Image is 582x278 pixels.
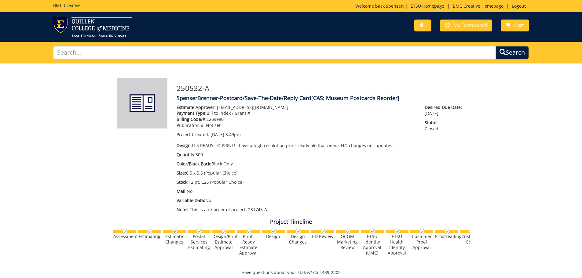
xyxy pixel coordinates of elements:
div: Proofreading [435,234,458,239]
span: Mail: [177,188,187,194]
p: This is a re-order of project: 231745-A [177,207,416,213]
div: Customer Edits [460,234,483,245]
span: Color/Black Back: [177,161,211,167]
span: Payment Type: [177,110,207,116]
span: Notes: [177,207,190,212]
h5: BMC Creative [53,3,81,8]
a: ETSU Homepage [408,3,447,9]
div: Estimate Changes [163,234,186,245]
img: checkmark [271,229,276,234]
div: ETSU Health Identity Approval [386,234,408,256]
div: Design Changes [287,234,309,245]
input: Search... [53,46,496,59]
span: Not set [206,122,221,128]
span: Publication #: [177,122,205,128]
p: E269980 [177,116,416,122]
h4: Project Timeline [112,219,470,225]
span: My Dashboard [453,22,487,29]
p: 12 pt. C2S (Popular Choice) [177,179,416,185]
p: IT'S READY TO PRINT! I have a high resolution print-ready file that needs NO changes nor updates. [177,143,416,149]
a: My Dashboard [440,20,492,31]
div: Assessment [113,234,136,239]
p: Welcome back, ! | | | [355,3,529,9]
a: Spenser [386,3,403,9]
span: [DATE] 3:49pm [210,132,241,137]
span: Estimate Approver: [177,104,216,110]
img: checkmark [221,229,227,234]
p: No [177,188,416,194]
div: CD Review [311,234,334,239]
img: Product featured image [117,78,167,128]
div: Print-Ready Estimate Approval [237,234,260,256]
span: Project Created: [177,132,209,137]
img: checkmark [345,229,351,234]
img: checkmark [196,229,202,234]
span: [CAS: Museum Postcards Reorder] [311,94,399,102]
p: Closed [425,120,465,132]
div: Design/Print Estimate Approval [212,234,235,250]
button: Search [496,46,529,59]
a: Cart [501,20,529,31]
span: Stock: [177,179,189,185]
div: Postal Services Estimating [188,234,210,250]
p: Have questions about your status? Call 439-2402 [112,269,470,276]
span: Status: [425,120,465,126]
span: Billing Code/#: [177,116,207,122]
p: Bill to Index / Grant # [177,110,416,116]
img: checkmark [370,229,375,234]
img: checkmark [122,229,128,234]
h4: SpenserBrenner-Postcard/Save-The-Date/Reply Card [177,95,465,101]
img: checkmark [295,229,301,234]
div: Estimating [138,234,161,239]
h3: 250532-A [177,84,465,92]
p: [EMAIL_ADDRESS][DOMAIN_NAME] [177,104,416,110]
img: checkmark [469,229,474,234]
img: checkmark [444,229,450,234]
span: Quantity: [177,152,196,157]
p: 300 [177,152,416,158]
div: ETSU Identity Approval (UMC) [361,234,384,256]
img: checkmark [419,229,425,234]
div: Customer Proof Approval [410,234,433,250]
div: Design [262,234,285,239]
div: QCOM Marketing Review [336,234,359,250]
p: Black Only [177,161,416,167]
span: Desired Due Date: [425,104,465,110]
span: Variable Data: [177,197,205,203]
span: Cart [514,22,524,29]
span: Size: [177,170,186,176]
p: No [177,197,416,204]
p: [DATE] [425,104,465,117]
a: BMC Creative Homepage [450,3,507,9]
a: Logout [509,3,529,9]
img: checkmark [320,229,326,234]
img: checkmark [147,229,153,234]
img: checkmark [394,229,400,234]
img: ETSU logo [53,17,132,37]
span: Design: [177,143,192,148]
img: checkmark [246,229,252,234]
p: 8.5 x 5.5 (Popular Choice) [177,170,416,176]
img: checkmark [172,229,178,234]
